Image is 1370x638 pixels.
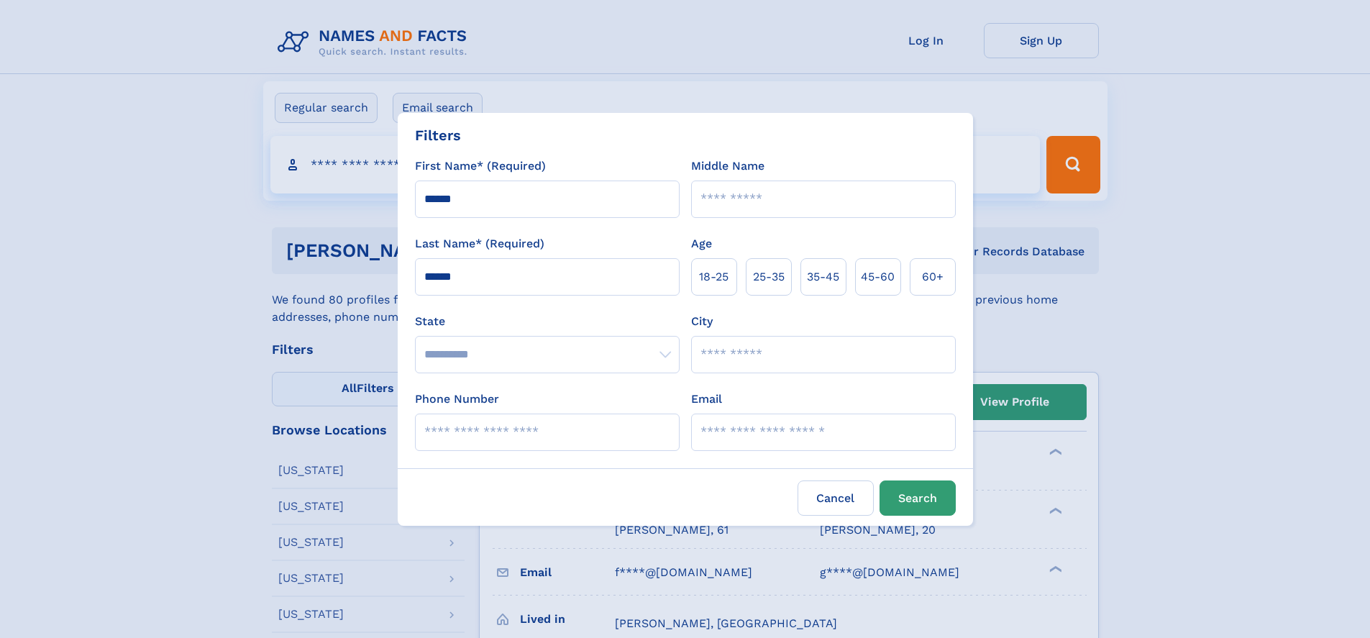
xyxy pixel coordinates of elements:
[861,268,895,286] span: 45‑60
[807,268,839,286] span: 35‑45
[415,235,544,252] label: Last Name* (Required)
[691,158,764,175] label: Middle Name
[699,268,729,286] span: 18‑25
[922,268,944,286] span: 60+
[415,313,680,330] label: State
[415,158,546,175] label: First Name* (Required)
[415,391,499,408] label: Phone Number
[691,235,712,252] label: Age
[753,268,785,286] span: 25‑35
[415,124,461,146] div: Filters
[880,480,956,516] button: Search
[798,480,874,516] label: Cancel
[691,391,722,408] label: Email
[691,313,713,330] label: City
